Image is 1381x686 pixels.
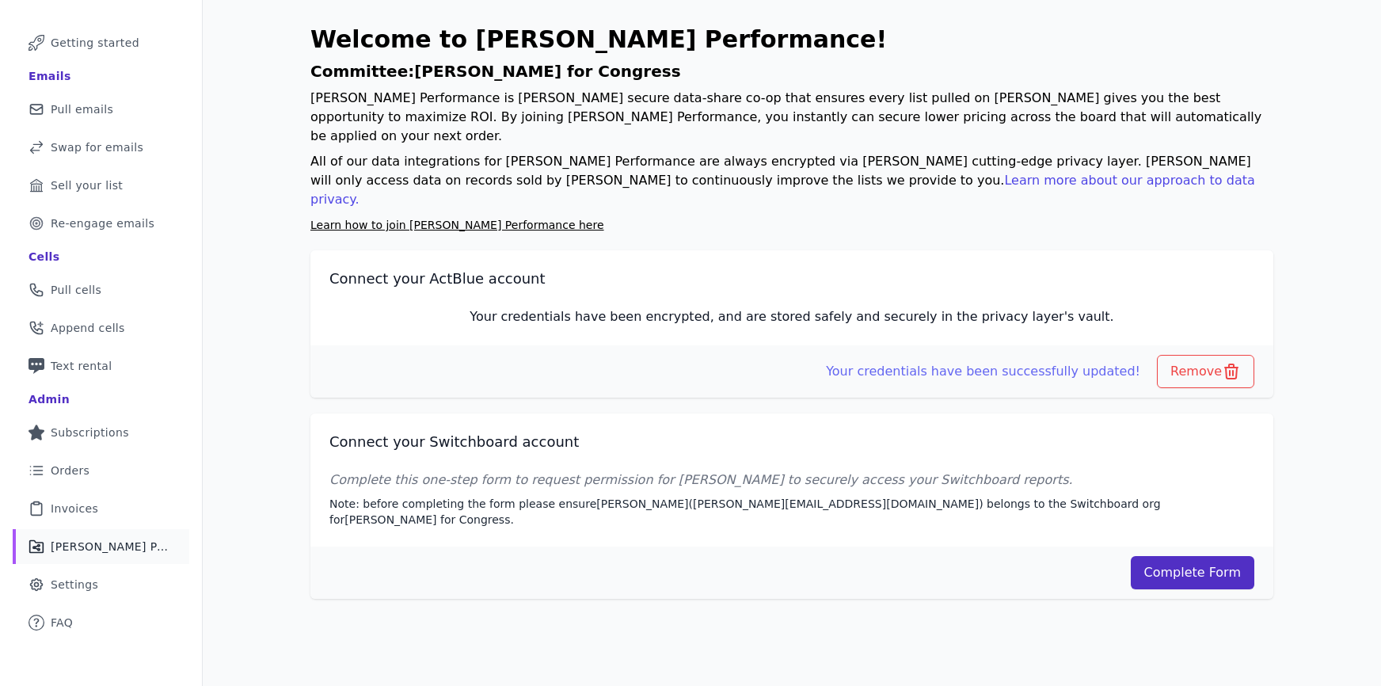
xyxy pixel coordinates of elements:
span: Sell your list [51,177,123,193]
p: Complete this one-step form to request permission for [PERSON_NAME] to securely access your Switc... [329,471,1254,490]
p: Note: before completing the form please ensure [PERSON_NAME] ( [PERSON_NAME][EMAIL_ADDRESS][DOMAI... [329,496,1254,528]
h2: Connect your Switchboard account [329,433,1254,452]
a: Pull cells [13,272,189,307]
span: Text rental [51,358,112,374]
a: Settings [13,567,189,602]
a: Getting started [13,25,189,60]
div: Admin [29,391,70,407]
span: Re-engage emails [51,215,154,231]
a: Subscriptions [13,415,189,450]
h1: Welcome to [PERSON_NAME] Performance! [310,25,1273,54]
span: [PERSON_NAME] Performance [51,539,170,555]
h2: Connect your ActBlue account [329,269,1254,288]
span: Invoices [51,501,98,516]
span: Pull emails [51,101,113,117]
a: Learn how to join [PERSON_NAME] Performance here [310,219,604,231]
a: Swap for emails [13,130,189,165]
a: Orders [13,453,189,488]
a: Pull emails [13,92,189,127]
a: Invoices [13,491,189,526]
span: FAQ [51,615,73,631]
a: [PERSON_NAME] Performance [13,529,189,564]
a: Complete Form [1131,556,1255,589]
a: Re-engage emails [13,206,189,241]
a: Text rental [13,349,189,383]
span: Getting started [51,35,139,51]
div: Cells [29,249,59,265]
span: Orders [51,463,89,478]
p: All of our data integrations for [PERSON_NAME] Performance are always encrypted via [PERSON_NAME]... [310,152,1273,209]
span: Swap for emails [51,139,143,155]
a: Sell your list [13,168,189,203]
span: Your credentials have been successfully updated! [826,364,1140,379]
span: Subscriptions [51,425,129,440]
div: Emails [29,68,71,84]
a: Append cells [13,311,189,345]
p: [PERSON_NAME] Performance is [PERSON_NAME] secure data-share co-op that ensures every list pulled... [310,89,1273,146]
span: Pull cells [51,282,101,298]
span: Append cells [51,320,125,336]
h1: Committee: [PERSON_NAME] for Congress [310,60,1273,82]
span: Settings [51,577,98,593]
p: Your credentials have been encrypted, and are stored safely and securely in the privacy layer's v... [329,307,1254,326]
button: Remove [1157,355,1254,388]
a: FAQ [13,605,189,640]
